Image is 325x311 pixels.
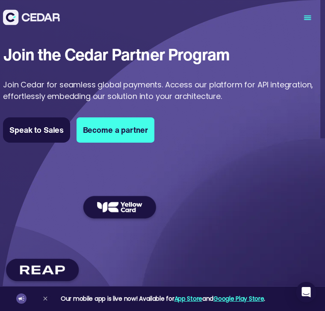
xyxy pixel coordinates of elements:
[3,117,70,142] a: Speak to Sales
[61,293,265,304] div: Our mobile app is live now! Available for and .
[213,294,264,303] a: Google Play Store
[77,117,154,142] a: Become a partner
[3,79,322,102] p: Join Cedar for seamless global payments. Access our platform for API integration, effortlessly em...
[296,282,316,302] div: Open Intercom Messenger
[174,294,202,303] a: App Store
[18,295,25,302] img: announcement
[3,47,230,63] h1: Join the Cedar Partner Program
